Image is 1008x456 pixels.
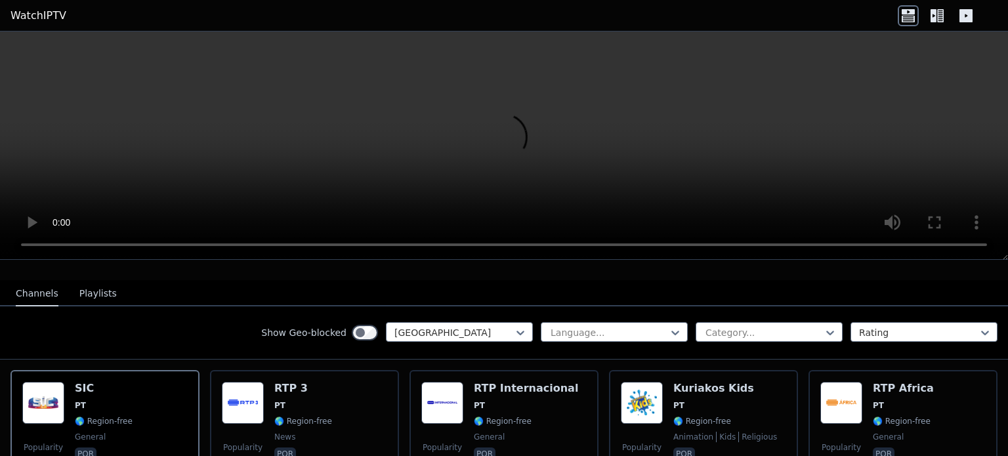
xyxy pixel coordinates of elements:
span: Popularity [223,442,262,453]
span: Popularity [822,442,861,453]
span: PT [274,400,285,411]
span: 🌎 Region-free [673,416,731,426]
span: PT [873,400,884,411]
span: PT [673,400,684,411]
span: 🌎 Region-free [75,416,133,426]
span: Popularity [24,442,63,453]
span: PT [75,400,86,411]
h6: SIC [75,382,133,395]
span: animation [673,432,713,442]
span: religious [738,432,777,442]
img: RTP Africa [820,382,862,424]
button: Playlists [79,281,117,306]
span: PT [474,400,485,411]
img: RTP Internacional [421,382,463,424]
span: general [873,432,904,442]
button: Channels [16,281,58,306]
h6: RTP 3 [274,382,332,395]
img: Kuriakos Kids [621,382,663,424]
h6: RTP Internacional [474,382,578,395]
img: RTP 3 [222,382,264,424]
h6: Kuriakos Kids [673,382,777,395]
img: SIC [22,382,64,424]
span: 🌎 Region-free [873,416,931,426]
span: general [75,432,106,442]
span: news [274,432,295,442]
span: kids [716,432,736,442]
label: Show Geo-blocked [261,326,346,339]
span: 🌎 Region-free [274,416,332,426]
span: general [474,432,505,442]
h6: RTP Africa [873,382,934,395]
span: Popularity [423,442,462,453]
span: 🌎 Region-free [474,416,532,426]
a: WatchIPTV [10,8,66,24]
span: Popularity [622,442,661,453]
